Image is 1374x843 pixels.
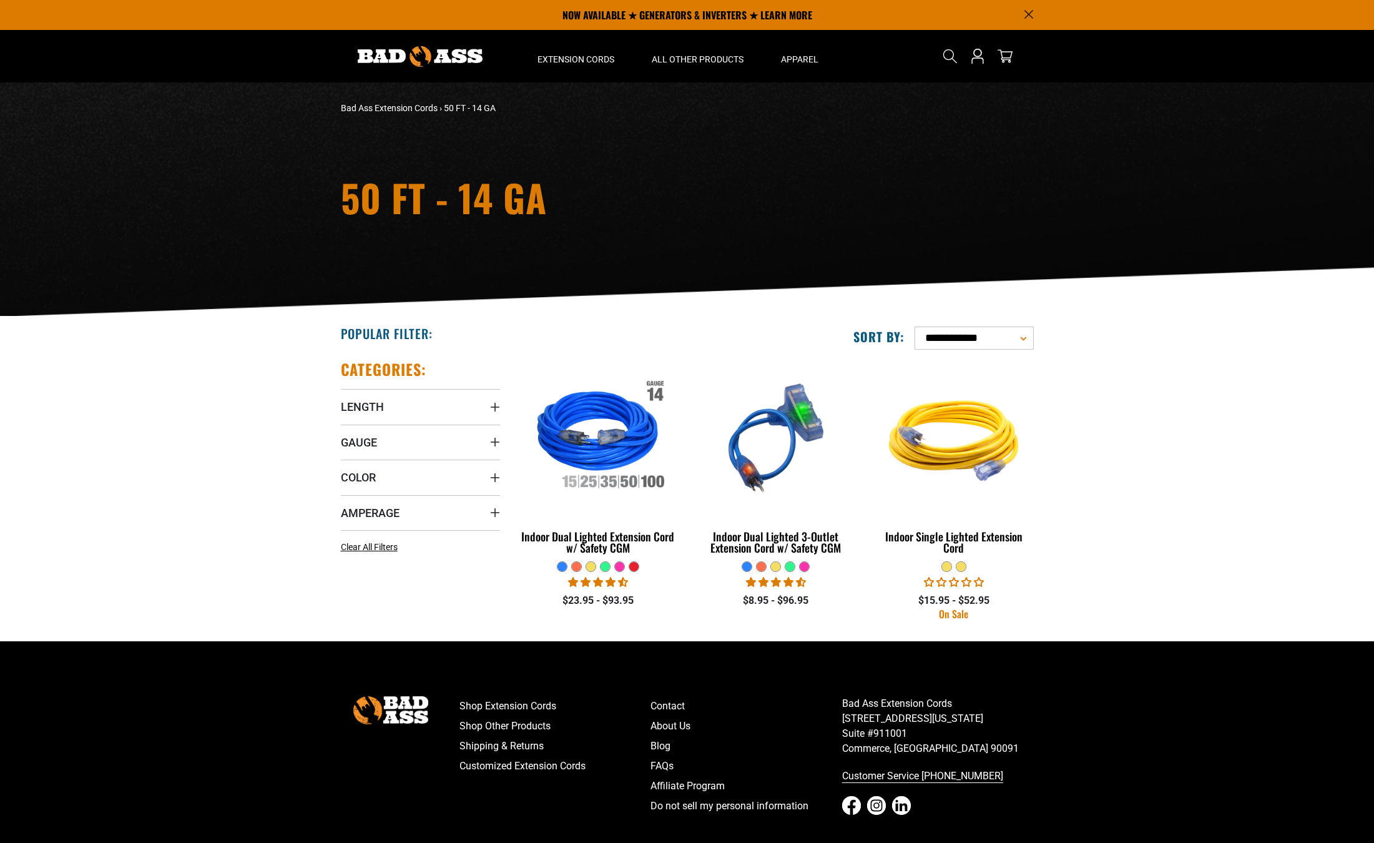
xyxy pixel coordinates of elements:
a: Affiliate Program [650,776,842,796]
div: On Sale [874,609,1033,619]
a: Shipping & Returns [459,736,651,756]
a: Blog [650,736,842,756]
a: Yellow Indoor Single Lighted Extension Cord [874,360,1033,561]
span: Clear All Filters [341,542,398,552]
a: Shop Extension Cords [459,696,651,716]
span: Gauge [341,435,377,450]
summary: Amperage [341,495,500,530]
div: Indoor Dual Lighted Extension Cord w/ Safety CGM [519,531,678,553]
span: All Other Products [652,54,743,65]
h2: Categories: [341,360,427,379]
span: 0.00 stars [924,576,984,588]
label: Sort by: [853,328,905,345]
span: 50 FT - 14 GA [444,103,496,113]
a: Do not sell my personal information [650,796,842,816]
span: Extension Cords [537,54,614,65]
h2: Popular Filter: [341,325,433,342]
img: Yellow [875,366,1033,510]
a: Customized Extension Cords [459,756,651,776]
a: Bad Ass Extension Cords [341,103,438,113]
a: About Us [650,716,842,736]
summary: All Other Products [633,30,762,82]
h1: 50 FT - 14 GA [341,179,797,216]
span: Amperage [341,506,400,520]
a: Contact [650,696,842,716]
div: Indoor Dual Lighted 3-Outlet Extension Cord w/ Safety CGM [696,531,855,553]
nav: breadcrumbs [341,102,797,115]
span: 4.33 stars [746,576,806,588]
img: Bad Ass Extension Cords [353,696,428,724]
p: Bad Ass Extension Cords [STREET_ADDRESS][US_STATE] Suite #911001 Commerce, [GEOGRAPHIC_DATA] 90091 [842,696,1034,756]
summary: Extension Cords [519,30,633,82]
span: Apparel [781,54,818,65]
div: Indoor Single Lighted Extension Cord [874,531,1033,553]
img: Bad Ass Extension Cords [358,46,483,67]
span: Color [341,470,376,485]
a: blue Indoor Dual Lighted 3-Outlet Extension Cord w/ Safety CGM [696,360,855,561]
span: Length [341,400,384,414]
div: $23.95 - $93.95 [519,593,678,608]
span: › [439,103,442,113]
div: $15.95 - $52.95 [874,593,1033,608]
img: Indoor Dual Lighted Extension Cord w/ Safety CGM [519,366,677,510]
a: Clear All Filters [341,541,403,554]
a: Shop Other Products [459,716,651,736]
span: 4.40 stars [568,576,628,588]
summary: Length [341,389,500,424]
a: Customer Service [PHONE_NUMBER] [842,766,1034,786]
summary: Color [341,460,500,495]
summary: Search [940,46,960,66]
img: blue [697,366,855,510]
summary: Apparel [762,30,837,82]
summary: Gauge [341,425,500,460]
a: FAQs [650,756,842,776]
a: Indoor Dual Lighted Extension Cord w/ Safety CGM Indoor Dual Lighted Extension Cord w/ Safety CGM [519,360,678,561]
div: $8.95 - $96.95 [696,593,855,608]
